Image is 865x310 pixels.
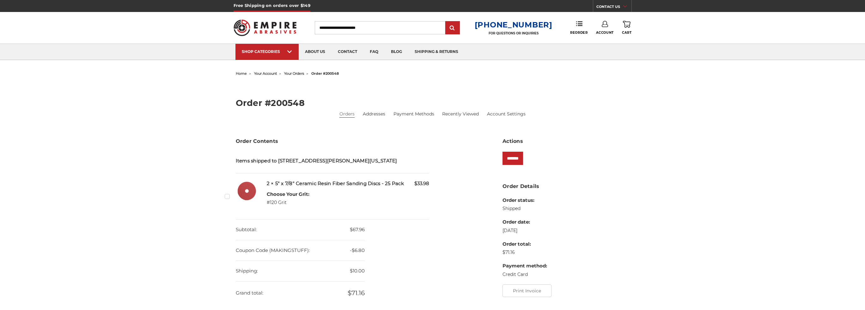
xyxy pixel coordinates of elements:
[596,3,631,12] a: CONTACT US
[503,249,547,256] dd: $71.16
[363,44,385,60] a: faq
[236,261,258,281] dt: Shipping:
[236,99,630,107] h2: Order #200548
[503,197,547,204] dt: Order status:
[446,22,459,34] input: Submit
[236,180,258,202] img: 5" x 7/8" Ceramic Resin Fibre Disc
[503,262,547,270] dt: Payment method:
[596,31,614,35] span: Account
[408,44,465,60] a: shipping & returns
[267,180,429,187] h5: 2 × 5" x 7/8" Ceramic Resin Fiber Sanding Discs - 25 Pack
[299,44,332,60] a: about us
[236,261,365,282] dd: $10.00
[570,21,588,34] a: Reorder
[442,111,479,117] a: Recently Viewed
[339,111,355,117] a: Orders
[503,271,547,278] dd: Credit Card
[363,111,385,117] a: Addresses
[503,241,547,248] dt: Order total:
[234,15,297,40] img: Empire Abrasives
[236,219,365,240] dd: $67.96
[284,71,304,76] a: your orders
[236,283,263,303] dt: Grand total:
[236,240,310,261] dt: Coupon Code (MAKINGSTUFF):
[503,227,547,234] dd: [DATE]
[414,180,429,187] span: $33.98
[393,111,434,117] a: Payment Methods
[242,49,292,54] div: SHOP CATEGORIES
[332,44,363,60] a: contact
[475,31,552,35] p: FOR QUESTIONS OR INQUIRIES
[487,111,526,117] a: Account Settings
[475,20,552,29] a: [PHONE_NUMBER]
[267,191,309,198] dt: Choose Your Grit:
[236,219,257,240] dt: Subtotal:
[622,21,631,35] a: Cart
[236,282,365,304] dd: $71.16
[236,137,429,145] h3: Order Contents
[503,205,547,212] dd: Shipped
[503,183,629,190] h3: Order Details
[503,284,551,297] button: Print Invoice
[503,219,547,226] dt: Order date:
[254,71,277,76] a: your account
[311,71,339,76] span: order #200548
[236,157,429,165] h5: Items shipped to [STREET_ADDRESS][PERSON_NAME][US_STATE]
[622,31,631,35] span: Cart
[570,31,588,35] span: Reorder
[236,71,247,76] a: home
[267,199,309,206] dd: #120 Grit
[503,137,629,145] h3: Actions
[385,44,408,60] a: blog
